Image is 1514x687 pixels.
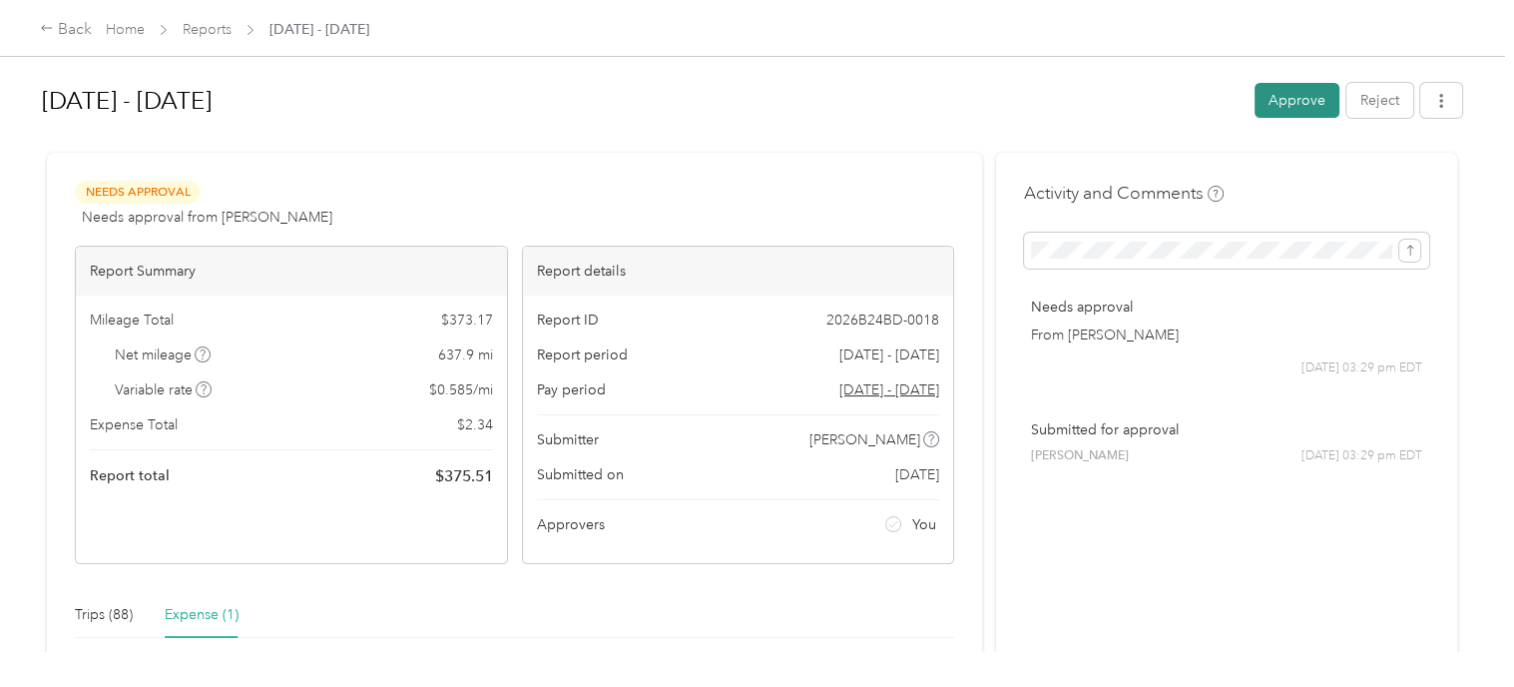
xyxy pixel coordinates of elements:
span: [DATE] - [DATE] [839,344,939,365]
p: Needs approval [1031,297,1422,318]
div: Report details [523,247,954,296]
div: Report Summary [76,247,507,296]
iframe: Everlance-gr Chat Button Frame [1402,575,1514,687]
span: Expense Total [90,414,178,435]
span: [DATE] 03:29 pm EDT [1301,447,1422,465]
h1: Sep 1 - 30, 2025 [42,77,1241,125]
span: [DATE] [895,464,939,485]
div: Expense (1) [165,604,239,626]
span: $ 2.34 [457,414,493,435]
span: 2026B24BD-0018 [826,310,939,331]
span: Report total [90,465,170,486]
span: [DATE] 03:29 pm EDT [1301,359,1422,377]
span: Submitter [537,429,599,450]
span: [PERSON_NAME] [809,429,920,450]
span: Net mileage [115,344,212,365]
span: Report ID [537,310,599,331]
span: Needs approval from [PERSON_NAME] [82,207,332,228]
span: Report period [537,344,628,365]
span: Submitted on [537,464,624,485]
h4: Activity and Comments [1024,181,1224,206]
button: Reject [1346,83,1413,118]
p: Submitted for approval [1031,419,1422,440]
span: $ 373.17 [441,310,493,331]
span: [DATE] - [DATE] [269,19,369,40]
span: Pay period [537,379,606,400]
a: Home [106,21,145,38]
div: Back [40,18,92,42]
span: $ 375.51 [435,464,493,488]
p: From [PERSON_NAME] [1031,325,1422,345]
div: Trips (88) [75,604,133,626]
span: 637.9 mi [438,344,493,365]
span: Mileage Total [90,310,174,331]
span: $ 0.585 / mi [429,379,493,400]
span: [PERSON_NAME] [1031,447,1129,465]
span: Approvers [537,514,605,535]
span: You [912,514,936,535]
span: Needs Approval [75,181,201,204]
a: Reports [183,21,232,38]
span: Variable rate [115,379,213,400]
button: Approve [1255,83,1339,118]
span: Go to pay period [839,379,939,400]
